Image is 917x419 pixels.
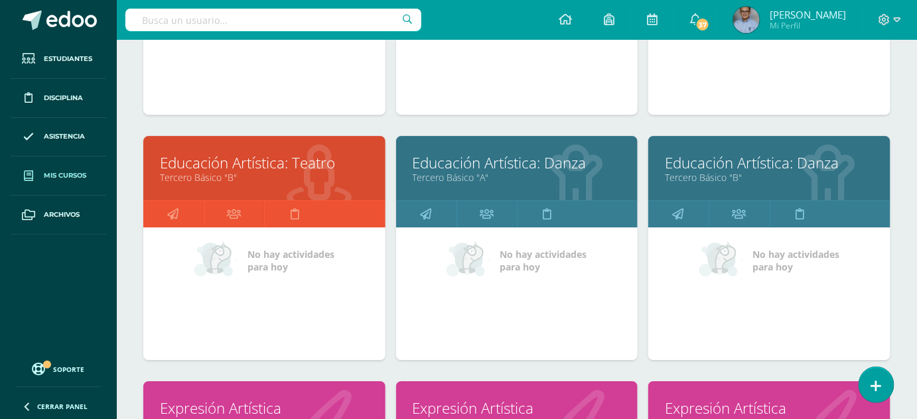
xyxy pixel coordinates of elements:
[11,196,106,235] a: Archivos
[247,248,334,273] span: No hay actividades para hoy
[770,8,846,21] span: [PERSON_NAME]
[11,156,106,196] a: Mis cursos
[194,241,238,280] img: no_activities_small.png
[44,54,92,64] span: Estudiantes
[413,398,622,418] a: Expresión Artística
[699,241,743,280] img: no_activities_small.png
[770,20,846,31] span: Mi Perfil
[44,131,85,142] span: Asistencia
[54,365,85,374] span: Soporte
[413,171,622,184] a: Tercero Básico "A"
[413,152,622,173] a: Educación Artística: Danza
[37,402,88,411] span: Cerrar panel
[447,241,490,280] img: no_activities_small.png
[11,40,106,79] a: Estudiantes
[733,7,760,33] img: c9224ec7d4d01837cccb8d1b30e13377.png
[752,248,839,273] span: No hay actividades para hoy
[665,398,874,418] a: Expresión Artística
[665,152,874,173] a: Educación Artística: Danza
[44,209,80,220] span: Archivos
[16,359,101,377] a: Soporte
[160,171,369,184] a: Tercero Básico "B"
[695,17,710,32] span: 37
[160,152,369,173] a: Educación Artística: Teatro
[11,118,106,157] a: Asistencia
[665,171,874,184] a: Tercero Básico "B"
[44,170,86,181] span: Mis cursos
[11,79,106,118] a: Disciplina
[500,248,587,273] span: No hay actividades para hoy
[160,398,369,418] a: Expresión Artística
[125,9,421,31] input: Busca un usuario...
[44,93,83,103] span: Disciplina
